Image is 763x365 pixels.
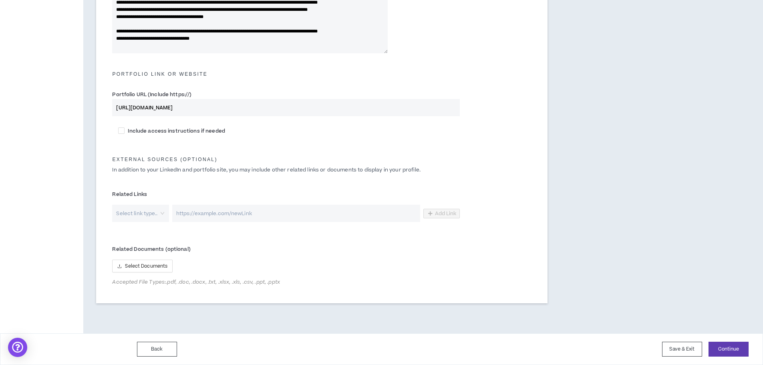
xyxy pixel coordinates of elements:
[423,209,460,218] button: Add Link
[662,342,702,357] button: Save & Exit
[112,166,421,173] span: In addition to your LinkedIn and portfolio site, you may include other related links or documents...
[117,264,122,268] span: upload
[709,342,749,357] button: Continue
[106,71,538,77] h5: Portfolio Link or Website
[112,99,459,116] input: Portfolio URL
[112,191,147,198] span: Related Links
[125,262,167,270] span: Select Documents
[172,205,420,222] input: https://example.com/newLink
[112,88,191,101] label: Portfolio URL (Include https://)
[112,279,459,285] span: Accepted File Types: .pdf, .doc, .docx, .txt, .xlsx, .xls, .csv, .ppt, .pptx
[8,338,27,357] div: Open Intercom Messenger
[125,127,228,135] span: Include access instructions if needed
[112,260,173,272] button: uploadSelect Documents
[112,246,190,253] span: Related Documents (optional)
[106,157,538,162] h5: External Sources (optional)
[137,342,177,357] button: Back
